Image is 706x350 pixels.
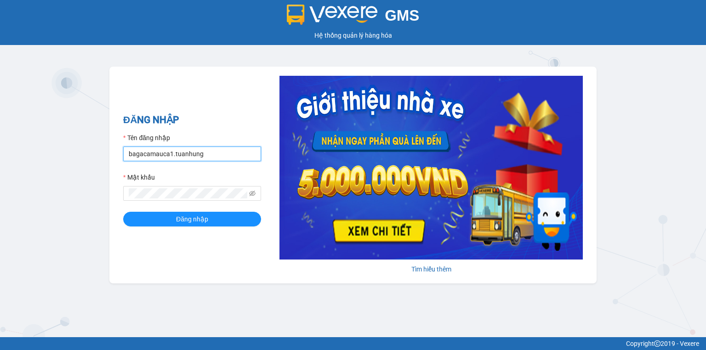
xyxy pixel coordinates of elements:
[123,133,170,143] label: Tên đăng nhập
[176,214,208,224] span: Đăng nhập
[249,190,256,197] span: eye-invisible
[654,340,660,347] span: copyright
[279,264,583,274] div: Tìm hiểu thêm
[123,113,261,128] h2: ĐĂNG NHẬP
[279,76,583,260] img: banner-0
[129,188,247,198] input: Mật khẩu
[123,147,261,161] input: Tên đăng nhập
[385,7,419,24] span: GMS
[2,30,704,40] div: Hệ thống quản lý hàng hóa
[7,339,699,349] div: Copyright 2019 - Vexere
[123,172,155,182] label: Mật khẩu
[287,14,420,21] a: GMS
[287,5,378,25] img: logo 2
[123,212,261,226] button: Đăng nhập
